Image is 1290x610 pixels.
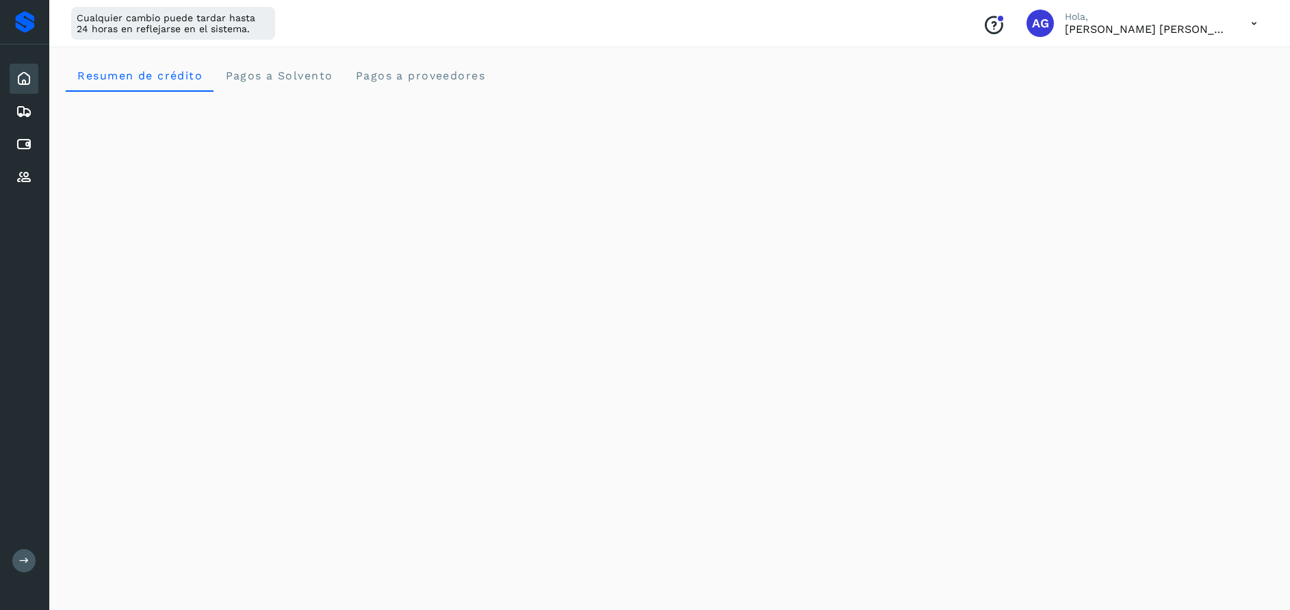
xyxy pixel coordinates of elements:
div: Cuentas por pagar [10,129,38,160]
p: Hola, [1065,11,1229,23]
span: Resumen de crédito [77,69,203,82]
div: Embarques [10,97,38,127]
div: Cualquier cambio puede tardar hasta 24 horas en reflejarse en el sistema. [71,7,275,40]
span: Pagos a Solvento [224,69,333,82]
div: Inicio [10,64,38,94]
p: Abigail Gonzalez Leon [1065,23,1229,36]
div: Proveedores [10,162,38,192]
span: Pagos a proveedores [354,69,485,82]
